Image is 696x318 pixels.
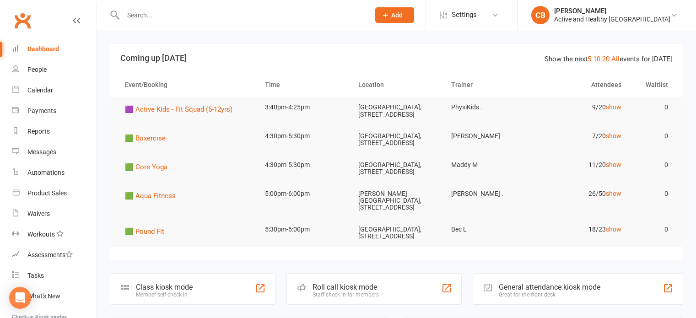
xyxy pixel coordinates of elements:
[350,125,443,154] td: [GEOGRAPHIC_DATA], [STREET_ADDRESS]
[350,219,443,248] td: [GEOGRAPHIC_DATA], [STREET_ADDRESS]
[588,55,591,63] a: 5
[375,7,414,23] button: Add
[27,66,47,73] div: People
[554,15,670,23] div: Active and Healthy [GEOGRAPHIC_DATA]
[12,245,97,265] a: Assessments
[125,192,176,200] span: 🟩 Aqua Fitness
[536,219,630,240] td: 18/23
[9,287,31,309] div: Open Intercom Messenger
[125,134,166,142] span: 🟩 Boxercise
[630,154,676,176] td: 0
[630,97,676,118] td: 0
[630,219,676,240] td: 0
[125,190,182,201] button: 🟩 Aqua Fitness
[350,97,443,125] td: [GEOGRAPHIC_DATA], [STREET_ADDRESS]
[630,73,676,97] th: Waitlist
[554,7,670,15] div: [PERSON_NAME]
[257,73,350,97] th: Time
[125,226,171,237] button: 🟩 Pound Fit
[443,73,536,97] th: Trainer
[125,227,164,236] span: 🟩 Pound Fit
[27,86,53,94] div: Calendar
[27,251,73,259] div: Assessments
[313,283,379,291] div: Roll call kiosk mode
[257,183,350,205] td: 5:00pm-6:00pm
[391,11,403,19] span: Add
[313,291,379,298] div: Staff check-in for members
[536,154,630,176] td: 11/20
[117,73,257,97] th: Event/Booking
[12,286,97,307] a: What's New
[12,265,97,286] a: Tasks
[452,5,477,25] span: Settings
[12,162,97,183] a: Automations
[630,125,676,147] td: 0
[12,39,97,59] a: Dashboard
[27,272,44,279] div: Tasks
[120,9,363,22] input: Search...
[257,219,350,240] td: 5:30pm-6:00pm
[499,291,600,298] div: Great for the front desk
[27,45,59,53] div: Dashboard
[350,183,443,219] td: [PERSON_NAME][GEOGRAPHIC_DATA], [STREET_ADDRESS]
[443,219,536,240] td: Bec L
[120,54,673,63] h3: Coming up [DATE]
[12,224,97,245] a: Workouts
[27,148,56,156] div: Messages
[12,80,97,101] a: Calendar
[125,133,172,144] button: 🟩 Boxercise
[12,142,97,162] a: Messages
[602,55,610,63] a: 20
[606,190,621,197] a: show
[12,204,97,224] a: Waivers
[257,97,350,118] td: 3:40pm-4:25pm
[125,105,232,113] span: 🟪 Active Kids - Fit Squad (5-12yrs)
[12,101,97,121] a: Payments
[606,103,621,111] a: show
[536,97,630,118] td: 9/20
[257,154,350,176] td: 4:30pm-5:30pm
[531,6,550,24] div: CB
[606,226,621,233] a: show
[11,9,34,32] a: Clubworx
[27,189,67,197] div: Product Sales
[536,125,630,147] td: 7/20
[350,154,443,183] td: [GEOGRAPHIC_DATA], [STREET_ADDRESS]
[12,121,97,142] a: Reports
[606,132,621,140] a: show
[536,183,630,205] td: 26/50
[12,183,97,204] a: Product Sales
[27,231,55,238] div: Workouts
[136,283,193,291] div: Class kiosk mode
[443,97,536,118] td: PhysiKids .
[27,210,50,217] div: Waivers
[27,292,60,300] div: What's New
[499,283,600,291] div: General attendance kiosk mode
[606,161,621,168] a: show
[350,73,443,97] th: Location
[125,162,174,172] button: 🟩 Core Yoga
[443,183,536,205] td: [PERSON_NAME] .
[611,55,620,63] a: All
[545,54,673,65] div: Show the next events for [DATE]
[536,73,630,97] th: Attendees
[443,125,536,147] td: [PERSON_NAME]
[257,125,350,147] td: 4:30pm-5:30pm
[27,169,65,176] div: Automations
[27,128,50,135] div: Reports
[136,291,193,298] div: Member self check-in
[593,55,600,63] a: 10
[443,154,536,176] td: Maddy M
[630,183,676,205] td: 0
[27,107,56,114] div: Payments
[125,104,239,115] button: 🟪 Active Kids - Fit Squad (5-12yrs)
[12,59,97,80] a: People
[125,163,167,171] span: 🟩 Core Yoga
